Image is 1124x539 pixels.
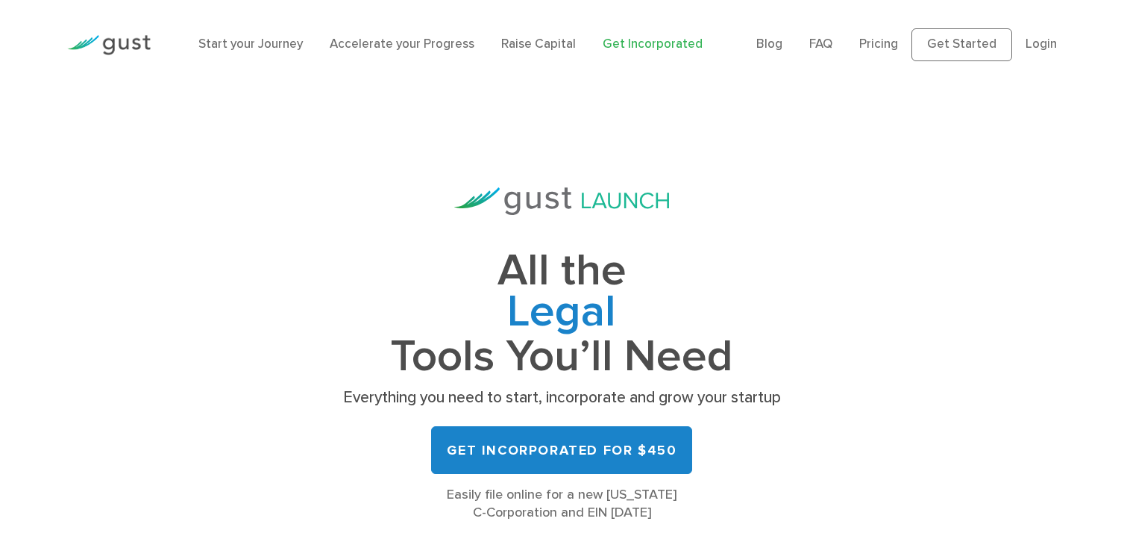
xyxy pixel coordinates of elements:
a: FAQ [809,37,832,52]
a: Get Started [911,28,1012,61]
div: Easily file online for a new [US_STATE] C-Corporation and EIN [DATE] [338,486,785,522]
a: Accelerate your Progress [330,37,474,52]
span: Governance [338,292,785,337]
a: Login [1026,37,1057,52]
a: Start your Journey [198,37,303,52]
a: Blog [756,37,782,52]
a: Raise Capital [501,37,576,52]
img: Gust Logo [67,35,151,55]
p: Everything you need to start, incorporate and grow your startup [338,387,785,408]
a: Get Incorporated for $450 [431,426,692,474]
a: Pricing [859,37,898,52]
a: Get Incorporated [603,37,703,52]
img: Gust Launch Logo [454,187,669,215]
h1: All the Tools You’ll Need [338,251,785,377]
